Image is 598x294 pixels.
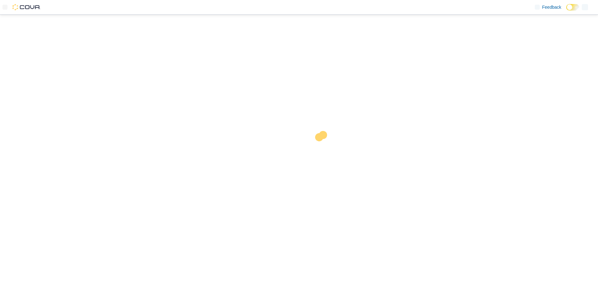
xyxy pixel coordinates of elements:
a: Feedback [532,1,564,13]
img: cova-loader [299,126,346,173]
span: Feedback [542,4,561,10]
input: Dark Mode [566,4,579,11]
img: Cova [12,4,40,10]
